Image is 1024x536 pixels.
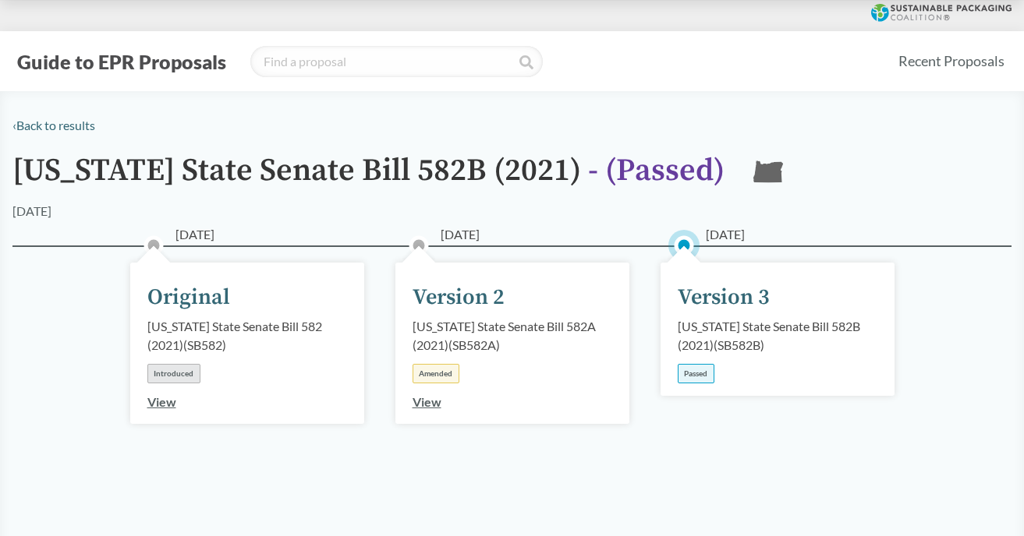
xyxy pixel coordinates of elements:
[175,225,214,244] span: [DATE]
[12,202,51,220] div: [DATE]
[413,317,612,354] div: [US_STATE] State Senate Bill 582A (2021) ( SB582A )
[250,46,543,77] input: Find a proposal
[413,364,459,383] div: Amended
[706,225,745,244] span: [DATE]
[147,394,176,409] a: View
[12,49,231,74] button: Guide to EPR Proposals
[413,281,505,314] div: Version 2
[678,364,714,383] div: Passed
[12,153,725,202] h1: [US_STATE] State Senate Bill 582B (2021)
[413,394,441,409] a: View
[147,364,200,383] div: Introduced
[12,118,95,132] a: ‹Back to results
[441,225,480,244] span: [DATE]
[147,281,230,314] div: Original
[678,317,877,354] div: [US_STATE] State Senate Bill 582B (2021) ( SB582B )
[588,151,725,190] span: - ( Passed )
[891,44,1012,79] a: Recent Proposals
[147,317,347,354] div: [US_STATE] State Senate Bill 582 (2021) ( SB582 )
[678,281,770,314] div: Version 3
